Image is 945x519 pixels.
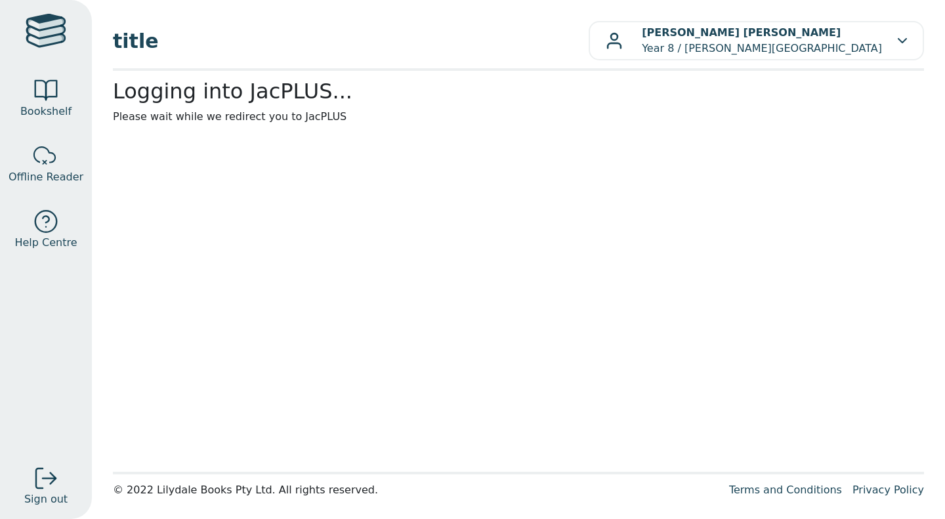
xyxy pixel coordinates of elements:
[14,235,77,251] span: Help Centre
[113,26,589,56] span: title
[113,79,924,104] h2: Logging into JacPLUS...
[113,482,719,498] div: © 2022 Lilydale Books Pty Ltd. All rights reserved.
[9,169,83,185] span: Offline Reader
[642,26,841,39] b: [PERSON_NAME] [PERSON_NAME]
[24,491,68,507] span: Sign out
[729,484,842,496] a: Terms and Conditions
[113,109,924,125] p: Please wait while we redirect you to JacPLUS
[20,104,72,119] span: Bookshelf
[589,21,924,60] button: [PERSON_NAME] [PERSON_NAME]Year 8 / [PERSON_NAME][GEOGRAPHIC_DATA]
[642,25,882,56] p: Year 8 / [PERSON_NAME][GEOGRAPHIC_DATA]
[852,484,924,496] a: Privacy Policy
